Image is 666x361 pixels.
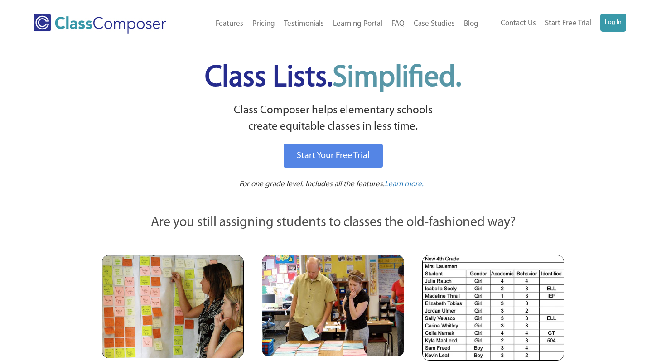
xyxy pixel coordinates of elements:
[409,14,459,34] a: Case Studies
[387,14,409,34] a: FAQ
[422,255,564,361] img: Spreadsheets
[541,14,596,34] a: Start Free Trial
[205,63,461,93] span: Class Lists.
[284,144,383,168] a: Start Your Free Trial
[297,151,370,160] span: Start Your Free Trial
[385,179,424,190] a: Learn more.
[483,14,626,34] nav: Header Menu
[333,63,461,93] span: Simplified.
[385,180,424,188] span: Learn more.
[280,14,328,34] a: Testimonials
[248,14,280,34] a: Pricing
[34,14,166,34] img: Class Composer
[496,14,541,34] a: Contact Us
[600,14,626,32] a: Log In
[101,102,565,135] p: Class Composer helps elementary schools create equitable classes in less time.
[190,14,483,34] nav: Header Menu
[239,180,385,188] span: For one grade level. Includes all the features.
[328,14,387,34] a: Learning Portal
[102,255,244,358] img: Teachers Looking at Sticky Notes
[102,213,564,233] p: Are you still assigning students to classes the old-fashioned way?
[459,14,483,34] a: Blog
[211,14,248,34] a: Features
[262,255,404,356] img: Blue and Pink Paper Cards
